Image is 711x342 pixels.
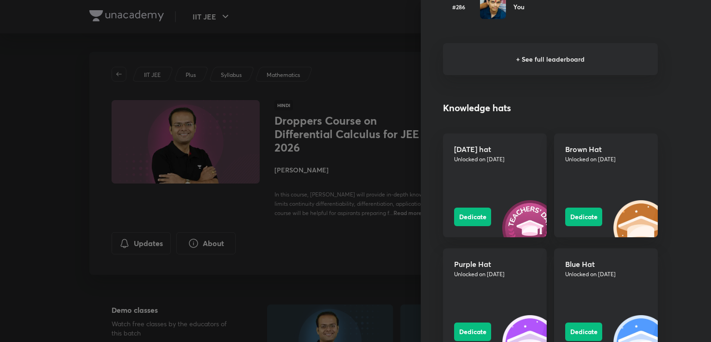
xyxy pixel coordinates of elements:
[443,43,658,75] h6: + See full leaderboard
[565,260,647,268] h5: Blue Hat
[454,260,536,268] h5: Purple Hat
[565,270,647,279] p: Unlocked on [DATE]
[565,323,602,341] button: Dedicate
[454,270,536,279] p: Unlocked on [DATE]
[565,208,602,226] button: Dedicate
[443,3,474,11] h6: #286
[502,200,558,256] img: Teachers' Day hat
[443,101,658,115] h4: Knowledge hats
[454,208,491,226] button: Dedicate
[454,323,491,341] button: Dedicate
[565,155,647,164] p: Unlocked on [DATE]
[454,155,536,164] p: Unlocked on [DATE]
[513,2,524,12] h6: You
[565,145,647,153] h5: Brown Hat
[613,200,669,256] img: Brown Hat
[454,145,536,153] h5: [DATE] hat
